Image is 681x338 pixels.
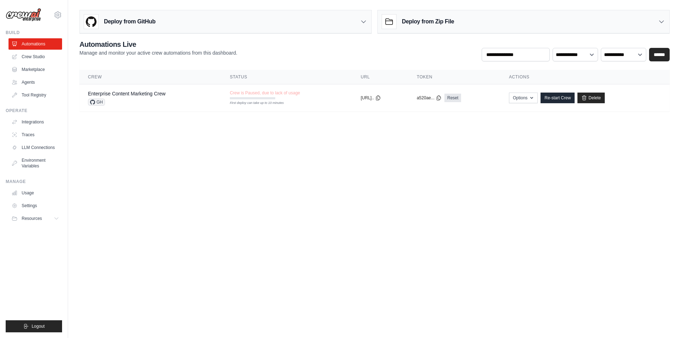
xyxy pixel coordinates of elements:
iframe: Chat Widget [646,304,681,338]
a: Settings [9,200,62,211]
span: Crew is Paused, due to lack of usage [230,90,300,96]
div: Build [6,30,62,35]
button: Options [509,93,538,103]
th: Token [408,70,500,84]
th: Status [221,70,352,84]
img: GitHub Logo [84,15,98,29]
span: Logout [32,323,45,329]
a: Automations [9,38,62,50]
p: Manage and monitor your active crew automations from this dashboard. [79,49,237,56]
a: Integrations [9,116,62,128]
a: Tool Registry [9,89,62,101]
a: Usage [9,187,62,199]
a: Re-start Crew [541,93,575,103]
button: a520ae... [417,95,442,101]
span: Resources [22,216,42,221]
img: Logo [6,8,41,22]
button: Resources [9,213,62,224]
a: Environment Variables [9,155,62,172]
a: LLM Connections [9,142,62,153]
button: Logout [6,320,62,332]
h3: Deploy from GitHub [104,17,155,26]
a: Agents [9,77,62,88]
div: Manage [6,179,62,184]
span: GH [88,99,105,106]
a: Enterprise Content Marketing Crew [88,91,166,96]
a: Marketplace [9,64,62,75]
a: Crew Studio [9,51,62,62]
div: First deploy can take up to 10 minutes [230,101,275,106]
h3: Deploy from Zip File [402,17,454,26]
h2: Automations Live [79,39,237,49]
th: URL [352,70,408,84]
th: Crew [79,70,221,84]
a: Traces [9,129,62,140]
div: Operate [6,108,62,113]
a: Reset [444,94,461,102]
th: Actions [500,70,670,84]
a: Delete [577,93,605,103]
